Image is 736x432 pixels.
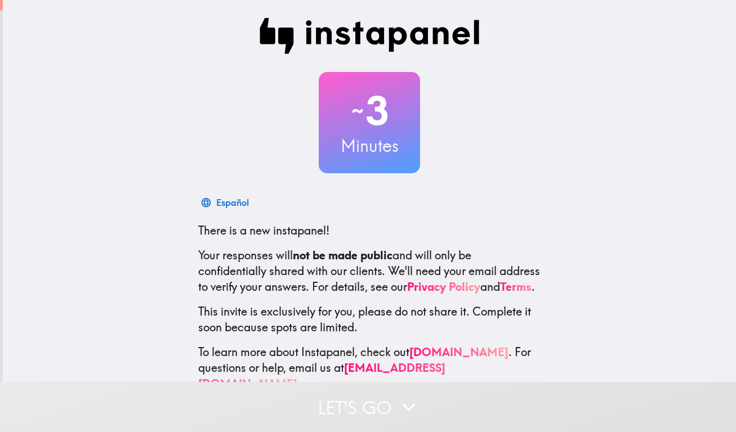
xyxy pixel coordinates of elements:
h3: Minutes [319,134,420,157]
span: ~ [350,94,365,128]
p: To learn more about Instapanel, check out . For questions or help, email us at . [198,344,541,391]
p: This invite is exclusively for you, please do not share it. Complete it soon because spots are li... [198,304,541,335]
span: There is a new instapanel! [198,223,329,237]
a: Privacy Policy [407,280,480,294]
a: Terms [500,280,532,294]
button: Español [198,191,253,214]
a: [DOMAIN_NAME] [409,345,508,359]
b: not be made public [293,248,392,262]
img: Instapanel [259,18,480,54]
h2: 3 [319,88,420,134]
div: Español [216,195,249,210]
p: Your responses will and will only be confidentially shared with our clients. We'll need your emai... [198,247,541,295]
